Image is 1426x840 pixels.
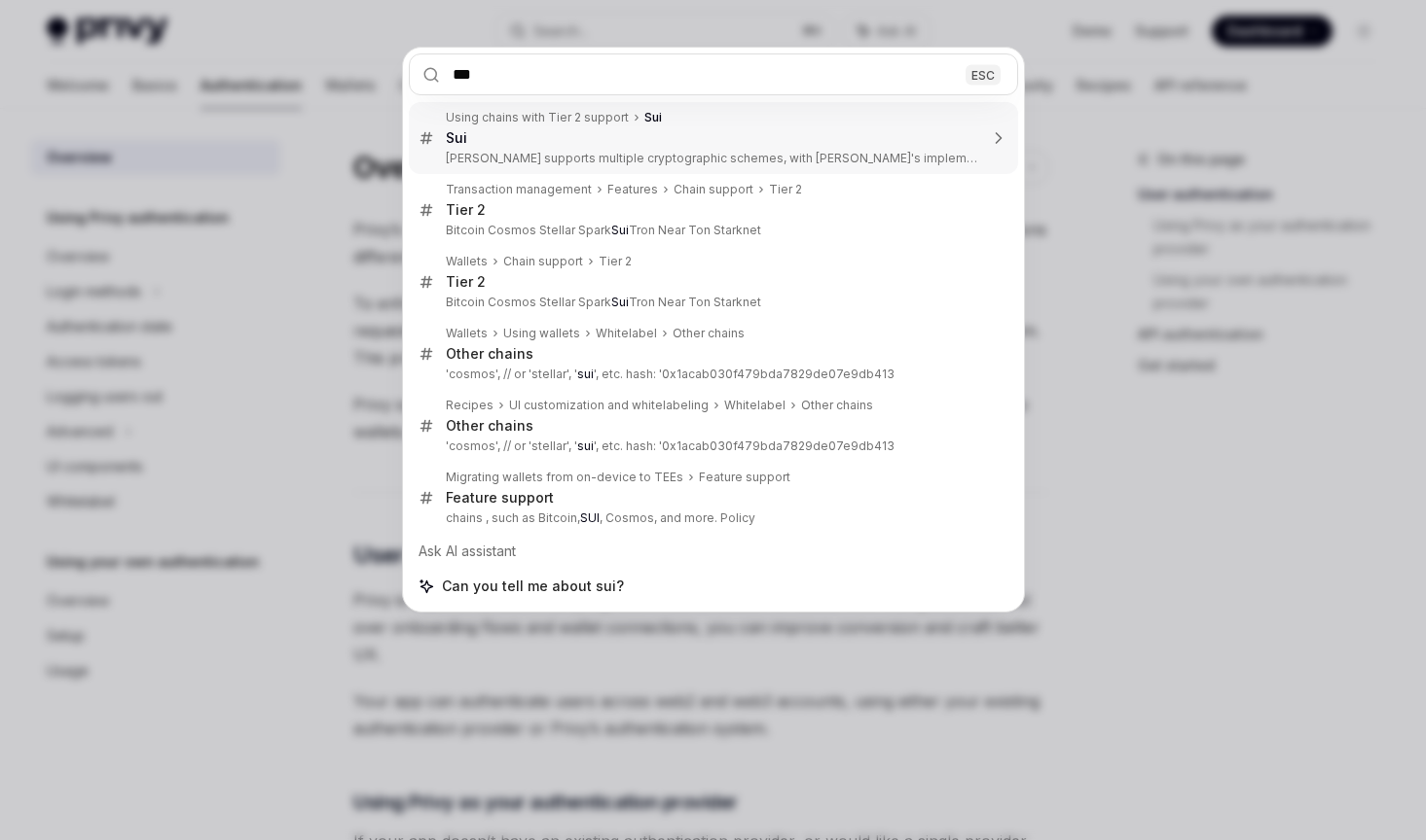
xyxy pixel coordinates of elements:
[446,417,533,435] div: Other chains
[577,367,594,381] b: sui
[503,326,580,341] div: Using wallets
[577,438,594,453] b: sui
[446,510,977,526] p: chains , such as Bitcoin, , Cosmos, and more. Policy
[446,489,554,507] div: Feature support
[446,273,486,291] div: Tier 2
[674,182,753,197] div: Chain support
[580,510,600,525] b: SUI
[446,326,488,341] div: Wallets
[409,534,1018,569] div: Ask AI assistant
[724,398,786,413] div: Whitelabel
[446,345,533,363] div: Other chains
[446,110,629,125] div: Using chains with Tier 2 support
[446,438,977,454] p: 'cosmos', // or 'stellar', ' ', etc. hash: '0x1acab030f479bda7829de07e9db413
[446,398,494,413] div: Recipes
[446,295,977,310] p: Bitcoin Cosmos Stellar Spark Tron Near Ton Starknet
[966,64,1001,85] div: ESC
[446,254,488,269] div: Wallets
[446,201,486,219] div: Tier 2
[699,470,790,485] div: Feature support
[801,398,873,413] div: Other chains
[446,129,467,146] b: Sui
[596,326,657,341] div: Whitelabel
[446,223,977,238] p: Bitcoin Cosmos Stellar Spark Tron Near Ton Starknet
[446,182,592,197] div: Transaction management
[673,326,745,341] div: Other chains
[611,223,629,237] b: Sui
[644,110,662,124] b: Sui
[442,577,624,596] span: Can you tell me about sui?
[509,398,709,413] div: UI customization and whitelabeling
[446,367,977,382] p: 'cosmos', // or 'stellar', ' ', etc. hash: '0x1acab030f479bda7829de07e9db413
[607,182,658,197] div: Features
[446,151,977,166] p: [PERSON_NAME] supports multiple cryptographic schemes, with [PERSON_NAME]'s implementation utiliz...
[769,182,802,197] div: Tier 2
[503,254,583,269] div: Chain support
[599,254,632,269] div: Tier 2
[611,295,629,309] b: Sui
[446,470,683,485] div: Migrating wallets from on-device to TEEs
